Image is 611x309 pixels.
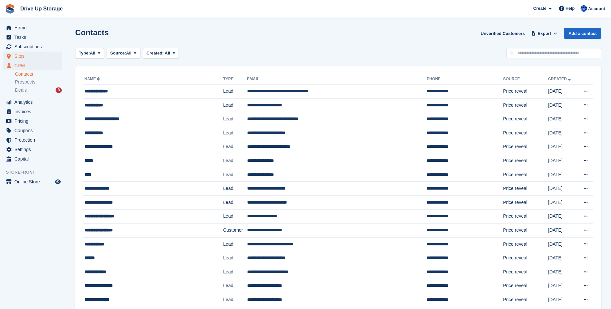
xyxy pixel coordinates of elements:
[223,98,247,112] td: Lead
[126,50,132,56] span: All
[3,116,62,126] a: menu
[3,23,62,32] a: menu
[5,4,15,14] img: stora-icon-8386f47178a22dfd0bd8f6a31ec36ba5ce8667c1dd55bd0f319d3a0aa187defe.svg
[223,126,247,140] td: Lead
[3,135,62,145] a: menu
[548,224,577,238] td: [DATE]
[223,224,247,238] td: Customer
[14,116,54,126] span: Pricing
[538,30,551,37] span: Export
[503,251,548,265] td: Price reveal
[56,87,62,93] div: 8
[223,251,247,265] td: Lead
[223,209,247,224] td: Lead
[503,182,548,196] td: Price reveal
[503,224,548,238] td: Price reveal
[503,74,548,85] th: Source
[14,98,54,107] span: Analytics
[75,48,104,59] button: Type: All
[223,279,247,293] td: Lead
[427,74,503,85] th: Phone
[548,251,577,265] td: [DATE]
[548,77,572,81] a: Created
[530,28,559,39] button: Export
[223,195,247,209] td: Lead
[146,51,164,55] span: Created:
[564,28,601,39] a: Add a contact
[223,74,247,85] th: Type
[548,265,577,279] td: [DATE]
[14,145,54,154] span: Settings
[14,135,54,145] span: Protection
[548,126,577,140] td: [DATE]
[3,107,62,116] a: menu
[548,195,577,209] td: [DATE]
[14,61,54,70] span: CRM
[14,177,54,186] span: Online Store
[503,154,548,168] td: Price reveal
[548,168,577,182] td: [DATE]
[223,168,247,182] td: Lead
[107,48,140,59] button: Source: All
[588,6,605,12] span: Account
[14,154,54,163] span: Capital
[14,42,54,51] span: Subscriptions
[503,209,548,224] td: Price reveal
[84,77,101,81] a: Name
[3,33,62,42] a: menu
[478,28,527,39] a: Unverified Customers
[14,33,54,42] span: Tasks
[223,85,247,99] td: Lead
[548,209,577,224] td: [DATE]
[548,154,577,168] td: [DATE]
[247,74,427,85] th: Email
[165,51,170,55] span: All
[503,195,548,209] td: Price reveal
[503,140,548,154] td: Price reveal
[223,112,247,126] td: Lead
[54,178,62,186] a: Preview store
[503,85,548,99] td: Price reveal
[566,5,575,12] span: Help
[503,98,548,112] td: Price reveal
[15,87,27,93] span: Deals
[503,126,548,140] td: Price reveal
[503,112,548,126] td: Price reveal
[15,87,62,94] a: Deals 8
[110,50,126,56] span: Source:
[3,177,62,186] a: menu
[548,237,577,251] td: [DATE]
[223,140,247,154] td: Lead
[18,3,65,14] a: Drive Up Storage
[548,98,577,112] td: [DATE]
[503,237,548,251] td: Price reveal
[6,169,65,176] span: Storefront
[3,126,62,135] a: menu
[143,48,179,59] button: Created: All
[548,279,577,293] td: [DATE]
[15,79,62,85] a: Prospects
[14,52,54,61] span: Sites
[75,28,109,37] h1: Contacts
[14,107,54,116] span: Invoices
[14,23,54,32] span: Home
[3,145,62,154] a: menu
[548,140,577,154] td: [DATE]
[223,154,247,168] td: Lead
[15,71,62,77] a: Contacts
[3,154,62,163] a: menu
[15,79,35,85] span: Prospects
[223,265,247,279] td: Lead
[3,42,62,51] a: menu
[223,293,247,307] td: Lead
[548,182,577,196] td: [DATE]
[548,293,577,307] td: [DATE]
[548,85,577,99] td: [DATE]
[503,168,548,182] td: Price reveal
[533,5,546,12] span: Create
[581,5,587,12] img: Widnes Team
[14,126,54,135] span: Coupons
[503,293,548,307] td: Price reveal
[223,182,247,196] td: Lead
[3,98,62,107] a: menu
